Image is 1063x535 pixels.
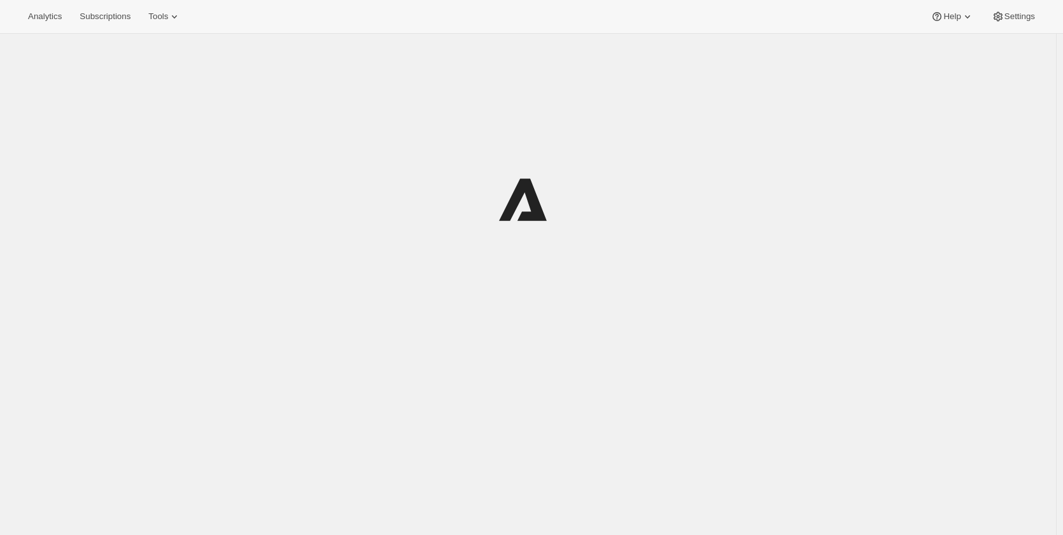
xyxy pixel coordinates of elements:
button: Analytics [20,8,69,25]
button: Tools [141,8,188,25]
span: Help [943,11,961,22]
span: Tools [148,11,168,22]
span: Subscriptions [80,11,130,22]
span: Settings [1004,11,1035,22]
button: Help [923,8,981,25]
span: Analytics [28,11,62,22]
button: Subscriptions [72,8,138,25]
button: Settings [984,8,1043,25]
